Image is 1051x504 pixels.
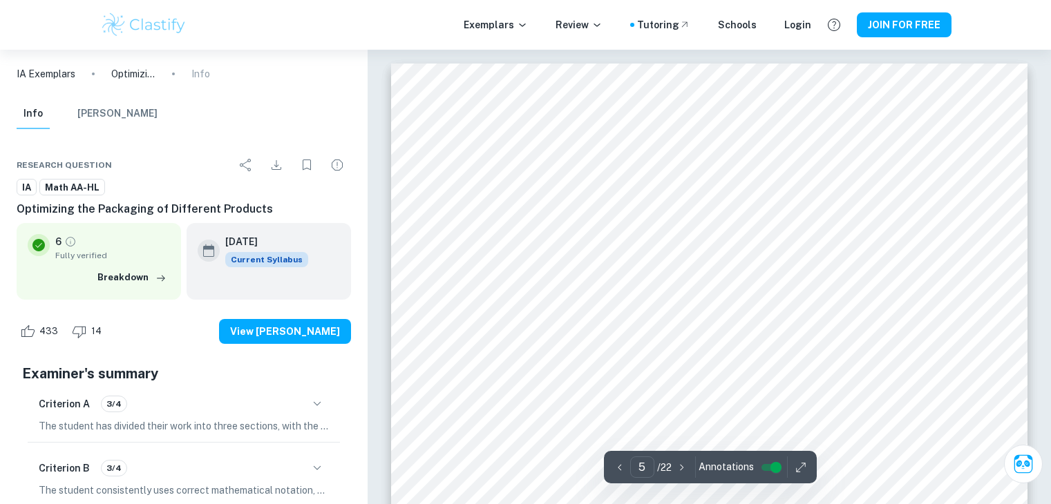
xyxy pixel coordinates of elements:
button: Ask Clai [1004,445,1043,483]
span: 3/4 [102,398,126,410]
p: Review [556,17,603,32]
span: 14 [84,324,109,338]
div: This exemplar is based on the current syllabus. Feel free to refer to it for inspiration/ideas wh... [225,252,308,267]
span: 3/4 [102,462,126,474]
span: Annotations [699,460,754,474]
a: Schools [718,17,757,32]
a: IA Exemplars [17,66,75,81]
p: / 22 [657,460,672,475]
div: Share [232,151,260,179]
a: Math AA-HL [39,179,105,196]
button: [PERSON_NAME] [77,99,158,129]
div: Report issue [323,151,351,179]
span: Math AA-HL [40,181,104,195]
a: Tutoring [637,17,690,32]
p: Optimizing the Packaging of Different Products [111,66,155,81]
p: The student has divided their work into three sections, with the body further subdivided into cle... [39,418,329,434]
h6: Criterion A [39,396,90,411]
div: Like [17,320,66,342]
h6: Optimizing the Packaging of Different Products [17,201,351,217]
div: Dislike [68,320,109,342]
span: Current Syllabus [225,252,308,267]
button: Info [17,99,50,129]
span: IA [17,181,36,195]
p: The student consistently uses correct mathematical notation, symbols, and terminology. Key terms/... [39,483,329,498]
span: Research question [17,159,112,171]
div: Download [263,151,290,179]
p: Info [191,66,210,81]
p: 6 [55,234,61,249]
h6: [DATE] [225,234,297,249]
button: View [PERSON_NAME] [219,319,351,344]
a: Login [784,17,811,32]
img: Clastify logo [100,11,188,39]
button: JOIN FOR FREE [857,12,951,37]
h5: Examiner's summary [22,363,345,384]
button: Breakdown [94,267,170,288]
a: Grade fully verified [64,235,77,248]
p: Exemplars [464,17,528,32]
h6: Criterion B [39,461,90,476]
a: IA [17,179,37,196]
span: 433 [32,324,66,338]
div: Bookmark [293,151,321,179]
button: Help and Feedback [822,13,846,37]
span: Fully verified [55,249,170,262]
